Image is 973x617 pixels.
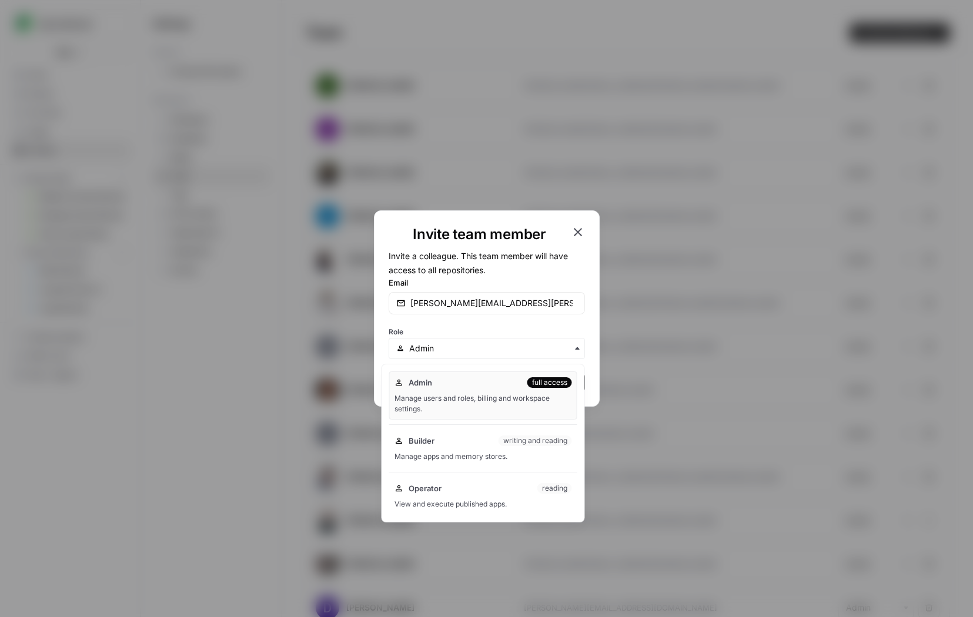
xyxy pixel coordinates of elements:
[389,225,571,244] h1: Invite team member
[409,435,434,447] span: Builder
[409,482,442,494] span: Operator
[537,483,572,494] div: reading
[394,499,572,509] div: View and execute published apps.
[394,393,572,414] div: Manage users and roles, billing and workspace settings.
[410,297,573,309] input: email@company.com
[499,435,572,446] div: writing and reading
[409,343,577,354] input: Admin
[389,251,568,275] span: Invite a colleague. This team member will have access to all repositories.
[394,451,572,462] div: Manage apps and memory stores.
[389,277,585,289] label: Email
[527,377,572,388] div: full access
[389,327,403,336] span: Role
[409,377,432,388] span: Admin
